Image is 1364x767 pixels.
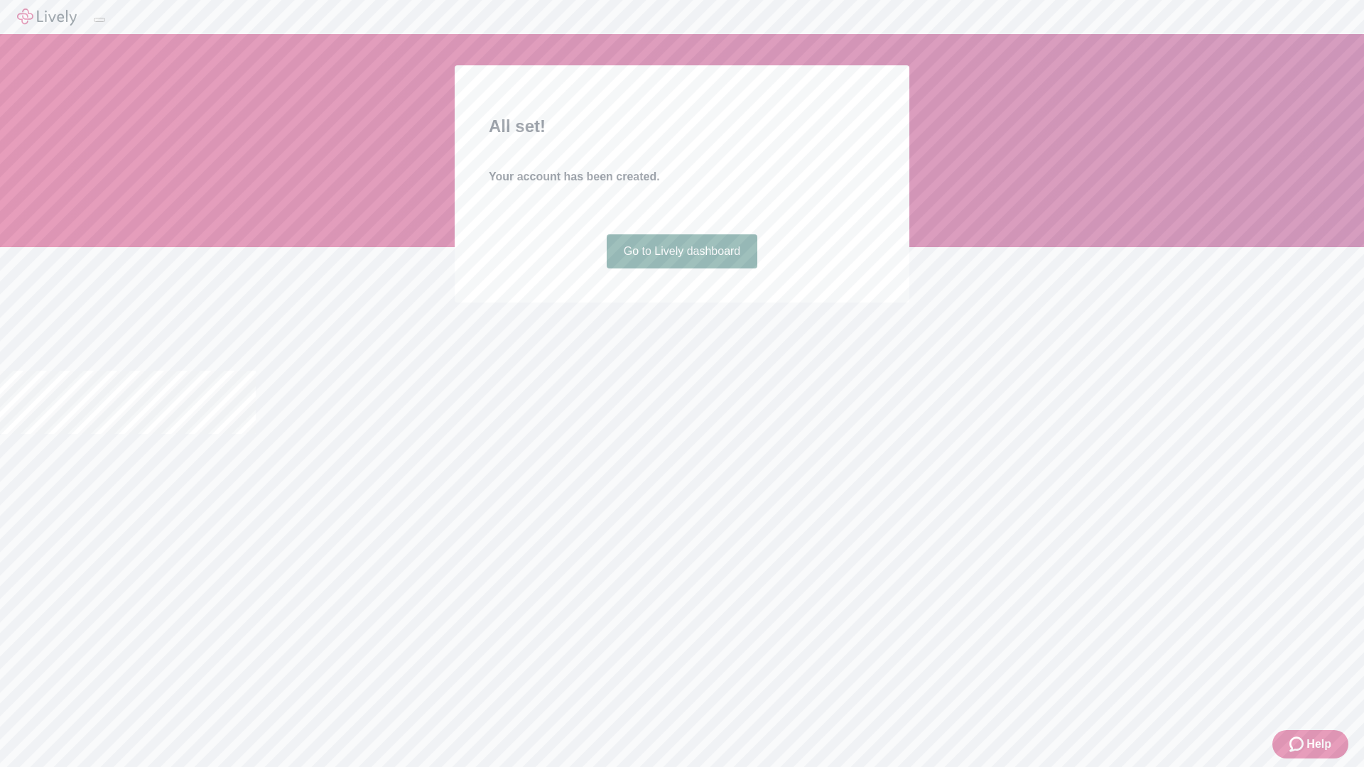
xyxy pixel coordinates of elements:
[17,9,77,26] img: Lively
[1306,736,1331,753] span: Help
[94,18,105,22] button: Log out
[489,168,875,185] h4: Your account has been created.
[607,234,758,268] a: Go to Lively dashboard
[1272,730,1348,758] button: Zendesk support iconHelp
[489,114,875,139] h2: All set!
[1289,736,1306,753] svg: Zendesk support icon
